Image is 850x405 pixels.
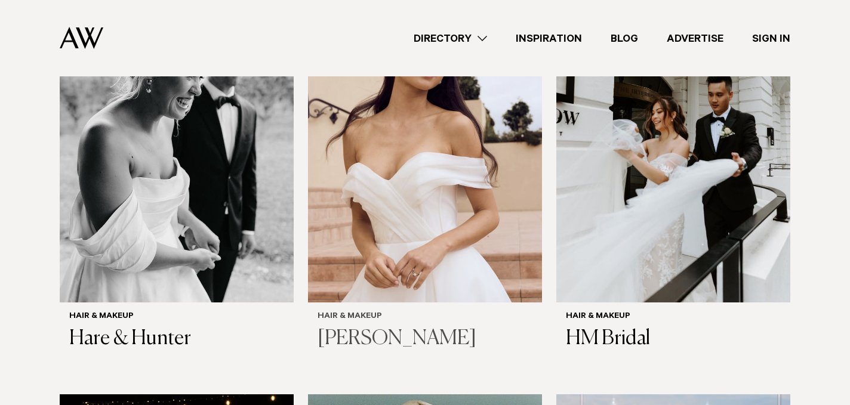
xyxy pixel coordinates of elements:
[399,30,501,47] a: Directory
[566,312,781,322] h6: Hair & Makeup
[60,27,103,49] img: Auckland Weddings Logo
[596,30,652,47] a: Blog
[652,30,738,47] a: Advertise
[318,327,532,351] h3: [PERSON_NAME]
[738,30,805,47] a: Sign In
[566,327,781,351] h3: HM Bridal
[69,327,284,351] h3: Hare & Hunter
[318,312,532,322] h6: Hair & Makeup
[69,312,284,322] h6: Hair & Makeup
[501,30,596,47] a: Inspiration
